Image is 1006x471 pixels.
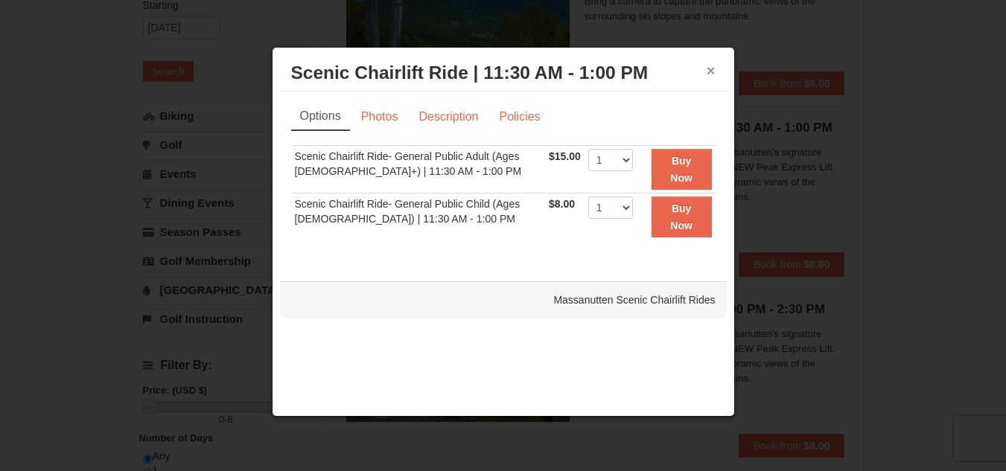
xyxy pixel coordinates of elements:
span: $8.00 [549,198,575,210]
td: Scenic Chairlift Ride- General Public Child (Ages [DEMOGRAPHIC_DATA]) | 11:30 AM - 1:00 PM [291,193,545,240]
span: $15.00 [549,150,581,162]
button: Buy Now [652,149,712,190]
strong: Buy Now [670,202,693,231]
h3: Scenic Chairlift Ride | 11:30 AM - 1:00 PM [291,62,716,84]
td: Scenic Chairlift Ride- General Public Adult (Ages [DEMOGRAPHIC_DATA]+) | 11:30 AM - 1:00 PM [291,146,545,193]
a: Policies [489,103,550,131]
a: Description [409,103,488,131]
button: × [707,63,716,78]
div: Massanutten Scenic Chairlift Rides [280,281,727,318]
a: Options [291,103,350,131]
button: Buy Now [652,196,712,237]
a: Photos [351,103,408,131]
strong: Buy Now [670,155,693,183]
